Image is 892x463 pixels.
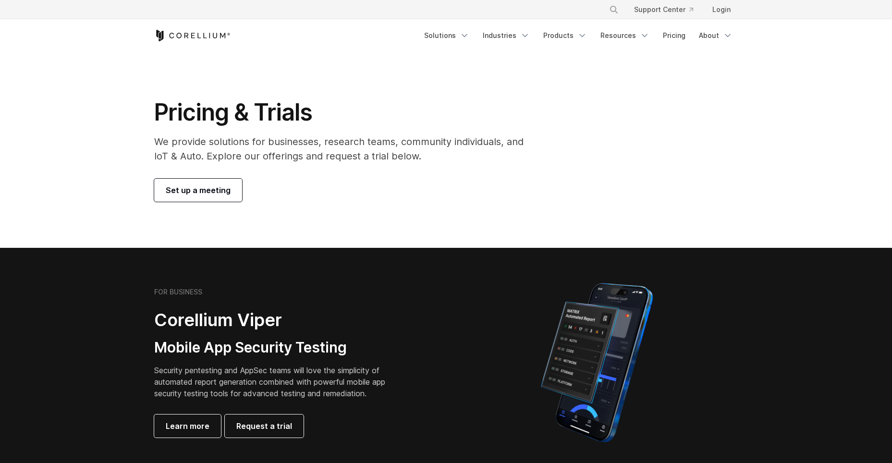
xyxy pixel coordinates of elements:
button: Search [605,1,623,18]
span: Request a trial [236,420,292,432]
h6: FOR BUSINESS [154,288,202,296]
span: Set up a meeting [166,184,231,196]
a: Request a trial [225,414,304,438]
a: Solutions [418,27,475,44]
a: Corellium Home [154,30,231,41]
div: Navigation Menu [598,1,738,18]
h3: Mobile App Security Testing [154,339,400,357]
p: We provide solutions for businesses, research teams, community individuals, and IoT & Auto. Explo... [154,134,537,163]
h2: Corellium Viper [154,309,400,331]
a: Set up a meeting [154,179,242,202]
a: Products [538,27,593,44]
div: Navigation Menu [418,27,738,44]
a: Pricing [657,27,691,44]
a: Learn more [154,414,221,438]
a: Login [705,1,738,18]
a: Industries [477,27,536,44]
a: Support Center [626,1,701,18]
span: Learn more [166,420,209,432]
a: About [693,27,738,44]
p: Security pentesting and AppSec teams will love the simplicity of automated report generation comb... [154,365,400,399]
a: Resources [595,27,655,44]
img: Corellium MATRIX automated report on iPhone showing app vulnerability test results across securit... [525,279,669,447]
h1: Pricing & Trials [154,98,537,127]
